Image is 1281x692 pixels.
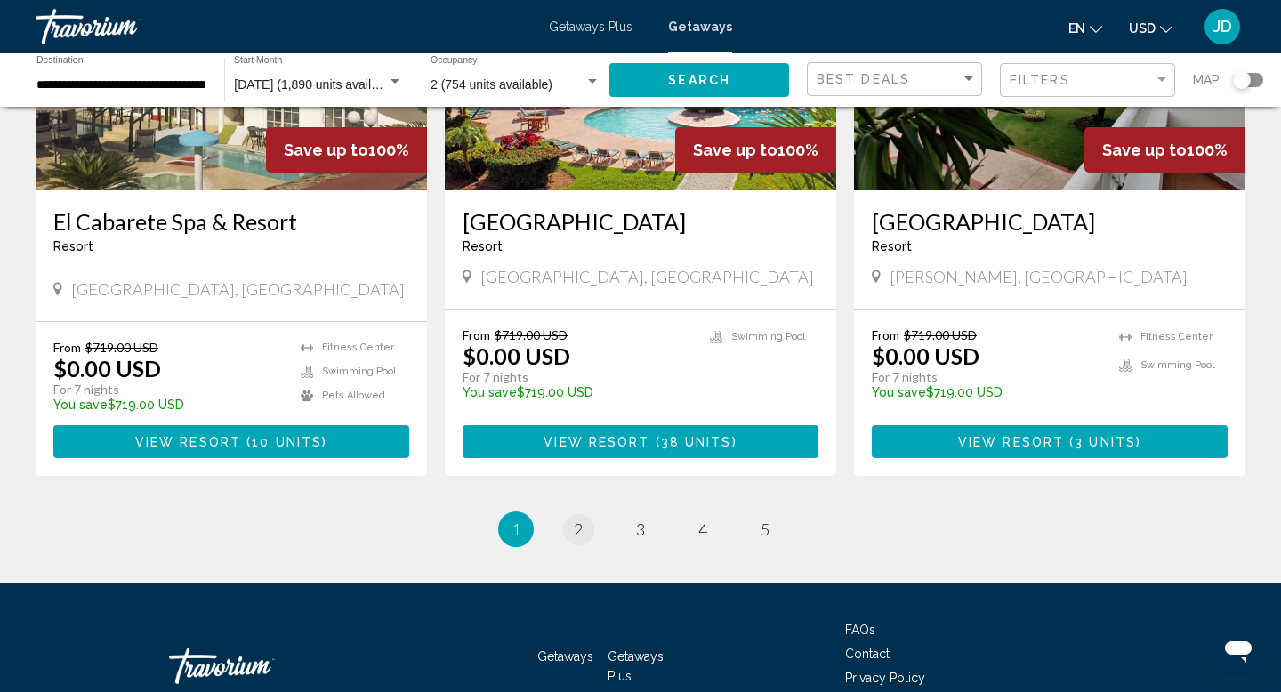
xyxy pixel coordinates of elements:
[85,340,158,355] span: $719.00 USD
[322,342,394,353] span: Fitness Center
[463,342,570,369] p: $0.00 USD
[53,239,93,253] span: Resort
[53,208,409,235] a: El Cabarete Spa & Resort
[1084,127,1245,173] div: 100%
[537,649,593,664] a: Getaways
[872,385,1101,399] p: $719.00 USD
[495,327,568,342] span: $719.00 USD
[649,435,737,449] span: ( )
[549,20,632,34] a: Getaways Plus
[1193,68,1220,93] span: Map
[731,331,805,342] span: Swimming Pool
[675,127,836,173] div: 100%
[1129,15,1172,41] button: Change currency
[266,127,427,173] div: 100%
[872,385,926,399] span: You save
[1068,21,1085,36] span: en
[1140,359,1214,371] span: Swimming Pool
[668,20,732,34] a: Getaways
[241,435,327,449] span: ( )
[463,385,517,399] span: You save
[463,327,490,342] span: From
[36,511,1245,547] ul: Pagination
[1102,141,1187,159] span: Save up to
[958,435,1064,449] span: View Resort
[872,369,1101,385] p: For 7 nights
[36,9,531,44] a: Travorium
[463,369,692,385] p: For 7 nights
[845,647,890,661] a: Contact
[845,671,925,685] a: Privacy Policy
[609,63,789,96] button: Search
[53,340,81,355] span: From
[135,435,241,449] span: View Resort
[668,74,730,88] span: Search
[872,342,979,369] p: $0.00 USD
[1140,331,1213,342] span: Fitness Center
[53,355,161,382] p: $0.00 USD
[322,390,385,401] span: Pets Allowed
[53,398,283,412] p: $719.00 USD
[53,382,283,398] p: For 7 nights
[761,519,769,539] span: 5
[817,72,910,86] span: Best Deals
[636,519,645,539] span: 3
[845,623,875,637] a: FAQs
[252,435,322,449] span: 10 units
[872,239,912,253] span: Resort
[463,385,692,399] p: $719.00 USD
[480,267,814,286] span: [GEOGRAPHIC_DATA], [GEOGRAPHIC_DATA]
[1064,435,1141,449] span: ( )
[817,72,977,87] mat-select: Sort by
[608,649,664,683] a: Getaways Plus
[53,398,108,412] span: You save
[284,141,368,159] span: Save up to
[890,267,1188,286] span: [PERSON_NAME], [GEOGRAPHIC_DATA]
[53,425,409,458] button: View Resort(10 units)
[1199,8,1245,45] button: User Menu
[1068,15,1102,41] button: Change language
[463,239,503,253] span: Resort
[1075,435,1136,449] span: 3 units
[463,208,818,235] a: [GEOGRAPHIC_DATA]
[234,77,399,92] span: [DATE] (1,890 units available)
[431,77,552,92] span: 2 (754 units available)
[512,519,520,539] span: 1
[693,141,777,159] span: Save up to
[463,425,818,458] button: View Resort(38 units)
[1000,62,1175,99] button: Filter
[1213,18,1232,36] span: JD
[322,366,396,377] span: Swimming Pool
[872,425,1228,458] button: View Resort(3 units)
[698,519,707,539] span: 4
[904,327,977,342] span: $719.00 USD
[661,435,732,449] span: 38 units
[1010,73,1070,87] span: Filters
[71,279,405,299] span: [GEOGRAPHIC_DATA], [GEOGRAPHIC_DATA]
[872,208,1228,235] a: [GEOGRAPHIC_DATA]
[1129,21,1156,36] span: USD
[574,519,583,539] span: 2
[1210,621,1267,678] iframe: Button to launch messaging window
[544,435,649,449] span: View Resort
[872,327,899,342] span: From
